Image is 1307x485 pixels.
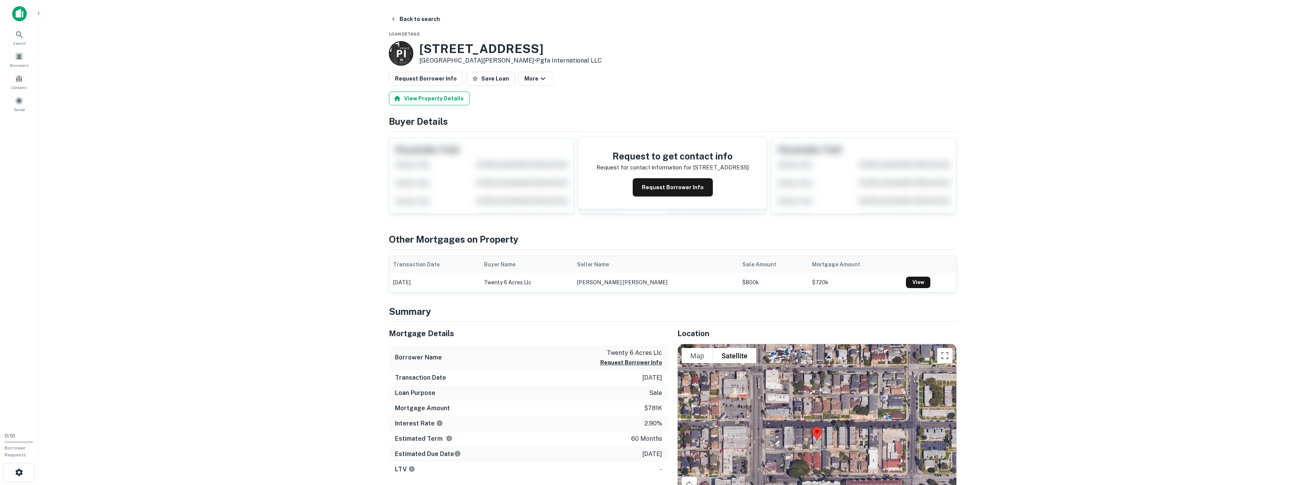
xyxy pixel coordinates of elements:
p: P I [396,46,406,61]
td: $720k [808,273,902,292]
svg: Estimate is based on a standard schedule for this type of loan. [454,450,461,457]
img: capitalize-icon.png [12,6,27,21]
button: View Property Details [389,92,470,105]
a: Contacts [2,71,36,92]
h6: LTV [395,465,415,474]
a: Pgfa International LLC [536,57,602,64]
button: Show street map [682,348,713,363]
th: Transaction Date [389,256,480,273]
h6: Mortgage Amount [395,404,450,413]
span: Loan Details [389,32,420,36]
span: Borrowers [10,62,28,68]
th: Mortgage Amount [808,256,902,273]
a: Saved [2,93,36,114]
h6: Transaction Date [395,373,446,382]
h4: Request to get contact info [596,149,749,163]
p: [GEOGRAPHIC_DATA][PERSON_NAME] • [419,56,602,65]
h4: Other Mortgages on Property [389,232,957,246]
h6: Loan Purpose [395,388,435,398]
h4: Buyer Details [389,114,957,128]
svg: The interest rates displayed on the website are for informational purposes only and may be report... [436,420,443,427]
p: 60 months [631,434,662,443]
button: Back to search [387,12,443,26]
p: [DATE] [642,450,662,459]
p: $781k [644,404,662,413]
button: Toggle fullscreen view [937,348,952,363]
p: twenty 6 acres llc [600,348,662,358]
button: Request Borrower Info [600,358,662,367]
h6: Interest Rate [395,419,443,428]
svg: Term is based on a standard schedule for this type of loan. [446,435,453,442]
th: Sale Amount [738,256,808,273]
span: 0 / 10 [5,433,15,439]
button: Request Borrower Info [633,178,713,197]
p: sale [649,388,662,398]
span: Contacts [11,84,27,90]
p: [DATE] [642,373,662,382]
td: twenty 6 acres llc [480,273,573,292]
h6: Estimated Due Date [395,450,461,459]
h3: [STREET_ADDRESS] [419,42,602,56]
p: 2.90% [645,419,662,428]
td: $800k [738,273,808,292]
td: [PERSON_NAME] [PERSON_NAME] [573,273,738,292]
td: [DATE] [389,273,480,292]
p: [STREET_ADDRESS] [693,163,749,172]
button: Save Loan [466,72,515,85]
h6: Borrower Name [395,353,442,362]
svg: LTVs displayed on the website are for informational purposes only and may be reported incorrectly... [408,466,415,472]
button: Show satellite imagery [713,348,756,363]
button: More [518,72,554,85]
th: Buyer Name [480,256,573,273]
h5: Location [677,328,957,339]
span: Search [13,40,26,46]
button: Request Borrower Info [389,72,463,85]
h4: Summary [389,305,957,318]
p: Request for contact information for [596,163,691,172]
a: Borrowers [2,49,36,70]
h5: Mortgage Details [389,328,668,339]
iframe: Chat Widget [1269,424,1307,461]
a: View [906,277,930,288]
span: Borrower Requests [5,445,26,458]
th: Seller Name [573,256,738,273]
h6: Estimated Term [395,434,453,443]
a: Search [2,27,36,48]
span: Saved [14,106,25,113]
p: - [660,465,662,474]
